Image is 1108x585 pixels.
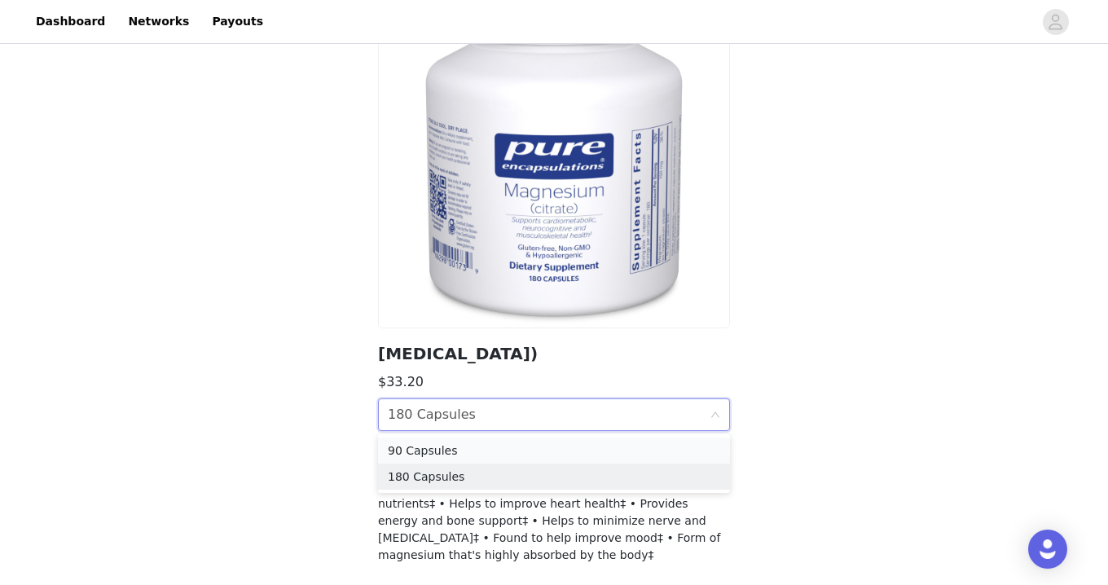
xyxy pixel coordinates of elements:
a: Dashboard [26,3,115,40]
i: icon: down [710,410,720,421]
div: 180 Capsules [388,399,476,430]
a: Networks [118,3,199,40]
h2: [MEDICAL_DATA]) [378,341,730,366]
div: 180 Capsules [388,468,720,486]
h3: $33.20 [378,372,730,392]
a: Payouts [202,3,273,40]
h4: Supports metabolism of carbohydrates, [MEDICAL_DATA] and fats for energy‡ • Supports metabolism t... [378,444,730,564]
div: 90 Capsules [388,442,720,460]
div: Open Intercom Messenger [1028,530,1067,569]
div: avatar [1048,9,1063,35]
